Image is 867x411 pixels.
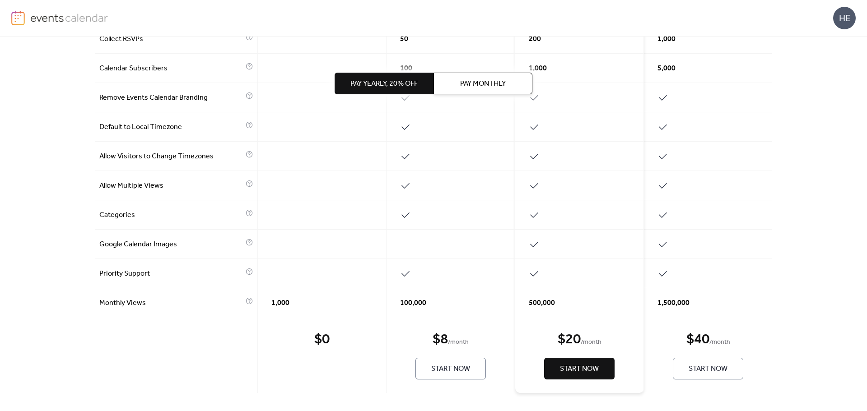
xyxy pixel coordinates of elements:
div: $ 40 [686,331,709,349]
button: Start Now [673,358,743,379]
span: 100,000 [400,298,426,309]
div: $ 0 [314,331,330,349]
span: / month [709,337,730,348]
div: $ 8 [433,331,448,349]
span: 1,000 [271,298,289,309]
img: logo-type [30,11,108,24]
span: Priority Support [99,268,243,279]
span: 1,000 [529,63,547,74]
button: Start Now [544,358,615,379]
span: Monthly Views [99,298,243,309]
span: 1,000 [657,34,676,45]
button: Pay Monthly [433,73,532,94]
span: Default to Local Timezone [99,122,243,133]
button: Pay Yearly, 20% off [335,73,433,94]
span: 1,500,000 [657,298,690,309]
span: 5,000 [657,63,676,74]
span: Categories [99,210,243,221]
button: Start Now [415,358,486,379]
span: Start Now [689,364,727,374]
span: Collect RSVPs [99,34,243,45]
div: HE [833,7,856,29]
span: Pay Yearly, 20% off [350,79,418,89]
span: Calendar Subscribers [99,63,243,74]
span: Google Calendar Images [99,239,243,250]
span: / month [448,337,469,348]
span: Remove Events Calendar Branding [99,92,243,103]
div: $ 20 [558,331,581,349]
img: logo [11,11,25,25]
span: 500,000 [529,298,555,309]
span: 200 [529,34,541,45]
span: Pay Monthly [460,79,506,89]
span: Start Now [560,364,599,374]
span: Allow Multiple Views [99,180,243,191]
span: / month [581,337,601,348]
span: Start Now [431,364,470,374]
span: Allow Visitors to Change Timezones [99,151,243,162]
